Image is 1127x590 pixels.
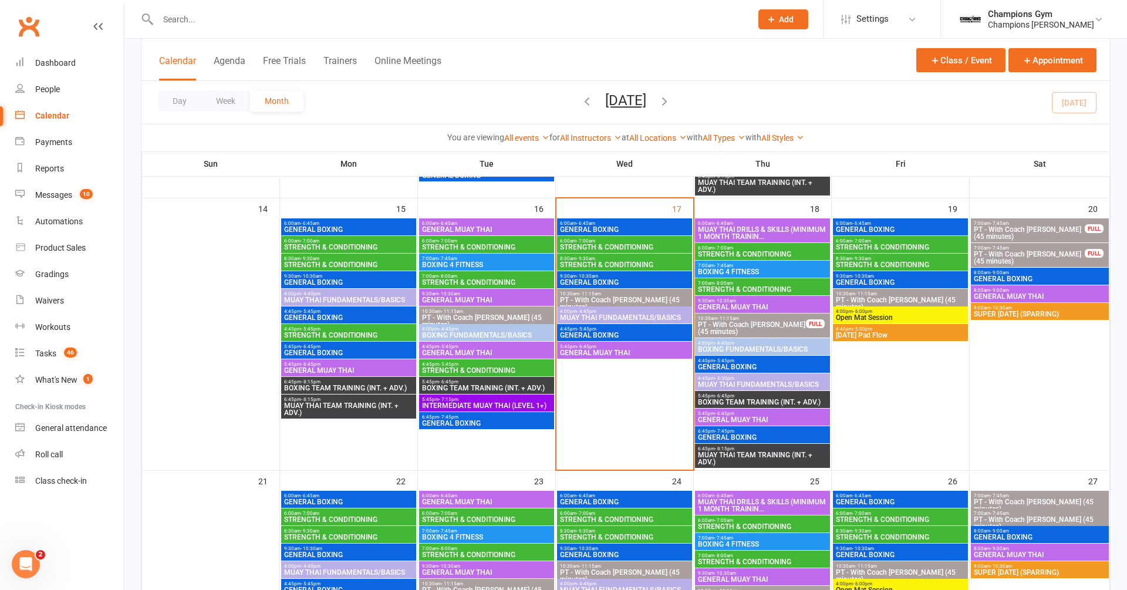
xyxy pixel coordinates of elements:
[559,344,690,349] span: 5:45pm
[1085,224,1104,233] div: FULL
[15,50,124,76] a: Dashboard
[15,340,124,367] a: Tasks 46
[697,281,828,286] span: 7:00am
[159,55,196,80] button: Calendar
[703,133,745,143] a: All Types
[201,90,250,112] button: Week
[284,326,414,332] span: 4:45pm
[258,471,279,490] div: 21
[35,476,87,486] div: Class check-in
[714,263,733,268] span: - 7:45am
[439,414,458,420] span: - 7:45pm
[559,498,690,505] span: GENERAL BOXING
[715,429,734,434] span: - 7:45pm
[36,550,45,559] span: 2
[35,450,63,459] div: Roll call
[687,133,703,142] strong: with
[421,367,552,374] span: STRENGTH & CONDITIONING
[973,293,1106,300] span: GENERAL MUAY THAI
[973,270,1106,275] span: 8:00am
[301,291,320,296] span: - 4:45pm
[323,55,357,80] button: Trainers
[14,12,43,41] a: Clubworx
[717,316,739,321] span: - 11:15am
[301,326,320,332] span: - 5:45pm
[301,397,320,402] span: - 8:15pm
[284,349,414,356] span: GENERAL BOXING
[421,397,552,402] span: 5:45pm
[284,397,414,402] span: 6:45pm
[559,326,690,332] span: 4:45pm
[35,243,86,252] div: Product Sales
[973,498,1106,513] span: PT - With Coach [PERSON_NAME] (45 minutes)
[35,190,72,200] div: Messages
[577,344,596,349] span: - 6:45pm
[301,379,320,385] span: - 8:15pm
[284,516,414,523] span: STRENGTH & CONDITIONING
[284,296,414,304] span: MUAY THAI FUNDAMENTALS/BASICS
[1085,249,1104,258] div: FULL
[301,344,320,349] span: - 6:45pm
[421,528,552,534] span: 7:00am
[779,15,794,24] span: Add
[438,256,457,261] span: - 7:45am
[697,286,828,293] span: STRENGTH & CONDITIONING
[916,48,1005,72] button: Class / Event
[284,291,414,296] span: 4:00pm
[853,326,872,332] span: - 5:30pm
[15,208,124,235] a: Automations
[835,326,966,332] span: 4:45pm
[835,279,966,286] span: GENERAL BOXING
[697,451,828,466] span: MUAY THAI TEAM TRAINING (INT. + ADV.)
[835,498,966,505] span: GENERAL BOXING
[715,340,734,346] span: - 4:45pm
[421,314,552,328] span: PT - With Coach [PERSON_NAME] (45 minutes)
[715,446,734,451] span: - 8:15pm
[715,174,734,179] span: - 8:15pm
[973,311,1106,318] span: SUPER [DATE] (SPARRING)
[549,133,560,142] strong: for
[697,523,828,530] span: STRENGTH & CONDITIONING
[421,279,552,286] span: STRENGTH & CONDITIONING
[697,268,828,275] span: BOXING 4 FITNESS
[714,518,733,523] span: - 7:00am
[284,385,414,392] span: BOXING TEAM TRAINING (INT. + ADV.)
[421,261,552,268] span: BOXING 4 FITNESS
[715,376,734,381] span: - 5:30pm
[697,346,828,353] span: BOXING FUNDAMENTALS/BASICS
[12,550,40,578] iframe: Intercom live chat
[284,493,414,498] span: 6:00am
[761,133,804,143] a: All Styles
[697,411,828,416] span: 5:45pm
[835,238,966,244] span: 6:00am
[806,319,825,328] div: FULL
[284,238,414,244] span: 6:00am
[421,326,552,332] span: 4:00pm
[421,309,552,314] span: 10:30am
[64,348,77,358] span: 46
[15,441,124,468] a: Roll call
[959,8,982,31] img: thumb_image1583738905.png
[559,274,690,279] span: 9:30am
[421,420,552,427] span: GENERAL BOXING
[421,332,552,339] span: BOXING FUNDAMENTALS/BASICS
[396,471,417,490] div: 22
[439,326,458,332] span: - 4:45pm
[421,362,552,367] span: 4:45pm
[154,11,743,28] input: Search...
[35,85,60,94] div: People
[284,256,414,261] span: 8:30am
[810,471,831,490] div: 25
[990,493,1009,498] span: - 7:45am
[576,274,598,279] span: - 10:30am
[35,58,76,68] div: Dashboard
[559,511,690,516] span: 6:00am
[697,304,828,311] span: GENERAL MUAY THAI
[301,256,319,261] span: - 9:30am
[973,493,1106,498] span: 7:00am
[284,511,414,516] span: 6:00am
[948,198,969,218] div: 19
[301,309,320,314] span: - 5:45pm
[421,344,552,349] span: 4:45pm
[421,296,552,304] span: GENERAL MUAY THAI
